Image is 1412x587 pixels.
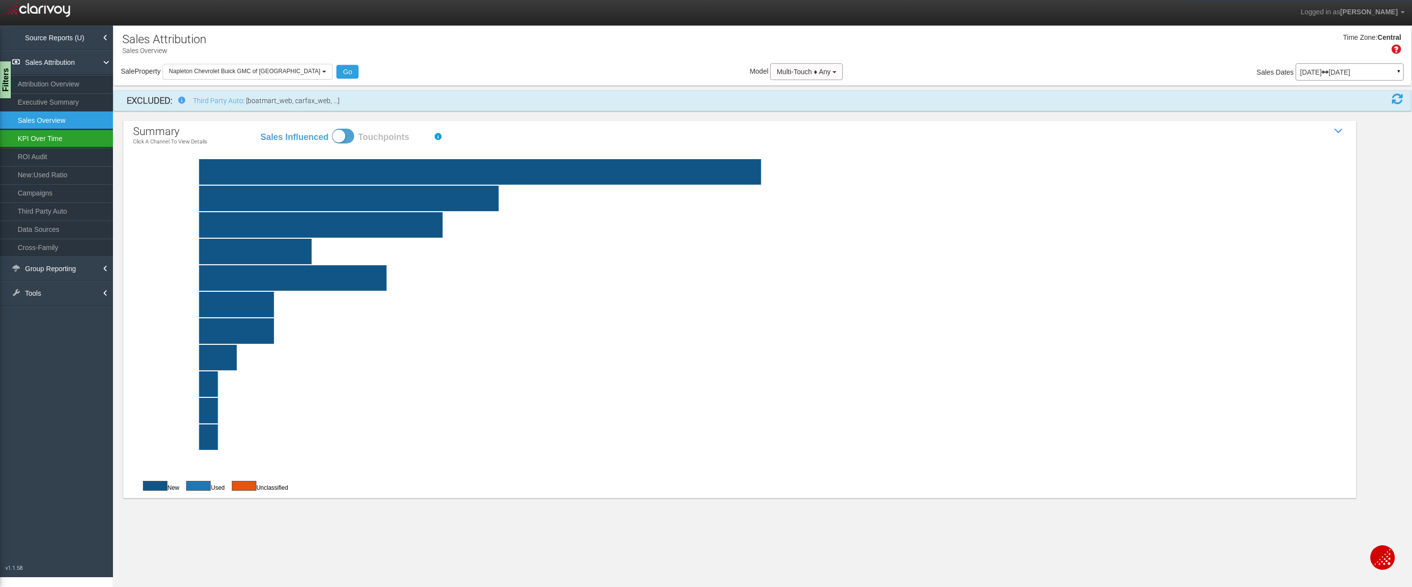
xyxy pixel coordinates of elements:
rect: email|1|0|0 [157,371,1370,397]
rect: social|4|2|0 [157,292,1370,317]
label: Touchpoints [358,131,427,143]
rect: third party auto|30|28|0 [157,159,1370,185]
span: Sale [121,67,135,75]
span: summary [133,125,179,138]
button: New [143,481,167,491]
button: Napleton Chevrolet Buick GMC of [GEOGRAPHIC_DATA] [163,64,332,79]
rect: website tools|16|17|0 [157,186,1370,211]
div: Used [181,480,224,492]
span: : [boatmart_web, carfax_web, ...] [243,97,339,105]
p: Sales Overview [122,43,206,56]
p: [DATE] [DATE] [1300,69,1399,76]
div: Unclassified [227,480,288,492]
span: [PERSON_NAME] [1340,8,1398,16]
rect: cross family|2|1|0 [157,345,1370,370]
span: Logged in as [1301,8,1340,16]
rect: direct|6|8|0 [157,239,1370,264]
h1: Sales Attribution [122,33,206,46]
a: ▼ [1394,66,1403,82]
i: Show / Hide Sales Attribution Chart [1331,124,1346,139]
rect: other|4|1|0 [157,318,1370,344]
button: Go [336,65,359,79]
a: Third Party Auto [193,97,243,105]
span: Sales [1257,68,1274,76]
button: Multi-Touch ♦ Any [770,63,843,80]
div: Central [1378,33,1401,43]
p: Click a channel to view details [133,139,207,145]
div: Time Zone: [1339,33,1377,43]
label: Sales Influenced [260,131,329,143]
span: Dates [1276,68,1294,76]
div: New [138,480,179,492]
button: Used [186,481,211,491]
a: Logged in as[PERSON_NAME] [1293,0,1412,24]
rect: organic search|13|10|0 [157,212,1370,238]
span: Multi-Touch ♦ Any [776,68,831,76]
rect: paid search|10|3|0 [157,265,1370,291]
button: Used [232,481,256,491]
rect: tier two|1|0|0 [157,424,1370,450]
strong: EXCLUDED: [127,95,172,106]
span: Napleton Chevrolet Buick GMC of [GEOGRAPHIC_DATA] [169,68,320,75]
rect: tier one|1|0|0 [157,398,1370,423]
